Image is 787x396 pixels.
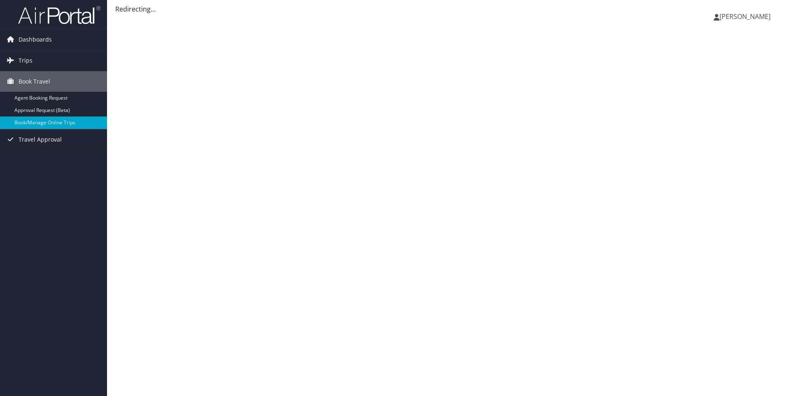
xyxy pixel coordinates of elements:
[19,29,52,50] span: Dashboards
[19,50,33,71] span: Trips
[714,4,779,29] a: [PERSON_NAME]
[719,12,771,21] span: [PERSON_NAME]
[19,71,50,92] span: Book Travel
[115,4,779,14] div: Redirecting...
[19,129,62,150] span: Travel Approval
[18,5,100,25] img: airportal-logo.png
